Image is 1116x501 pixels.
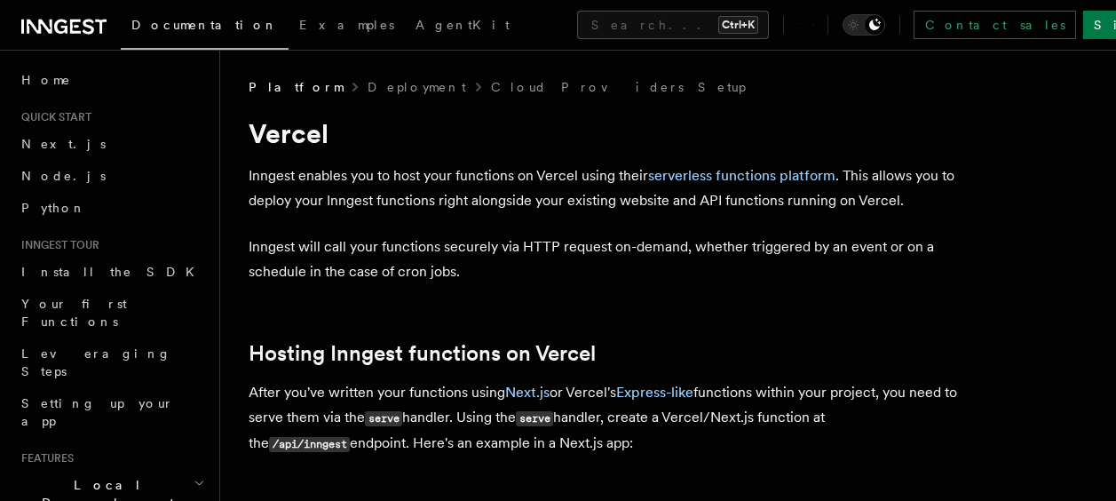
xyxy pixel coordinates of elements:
code: serve [516,411,553,426]
code: /api/inngest [269,437,350,452]
a: Python [14,192,209,224]
span: Platform [249,78,343,96]
span: Setting up your app [21,396,174,428]
span: Features [14,451,74,465]
span: Documentation [131,18,278,32]
button: Toggle dark mode [843,14,885,36]
button: Search...Ctrl+K [577,11,769,39]
span: Quick start [14,110,91,124]
a: Hosting Inngest functions on Vercel [249,341,596,366]
a: Documentation [121,5,289,50]
a: Next.js [505,384,550,401]
span: Python [21,201,86,215]
span: AgentKit [416,18,510,32]
a: Setting up your app [14,387,209,437]
a: Next.js [14,128,209,160]
a: Express-like [616,384,693,401]
span: Next.js [21,137,106,151]
span: Examples [299,18,394,32]
code: serve [365,411,402,426]
a: Install the SDK [14,256,209,288]
a: Examples [289,5,405,48]
span: Inngest tour [14,238,99,252]
a: Contact sales [914,11,1076,39]
h1: Vercel [249,117,959,149]
span: Node.js [21,169,106,183]
span: Home [21,71,71,89]
a: Deployment [368,78,466,96]
p: After you've written your functions using or Vercel's functions within your project, you need to ... [249,380,959,457]
a: Home [14,64,209,96]
p: Inngest will call your functions securely via HTTP request on-demand, whether triggered by an eve... [249,235,959,284]
kbd: Ctrl+K [718,16,758,34]
a: Leveraging Steps [14,338,209,387]
span: Install the SDK [21,265,205,279]
a: serverless functions platform [648,167,835,184]
span: Your first Functions [21,297,127,329]
a: Node.js [14,160,209,192]
a: Your first Functions [14,288,209,338]
p: Inngest enables you to host your functions on Vercel using their . This allows you to deploy your... [249,163,959,213]
span: Leveraging Steps [21,346,171,378]
a: AgentKit [405,5,520,48]
a: Cloud Providers Setup [491,78,746,96]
